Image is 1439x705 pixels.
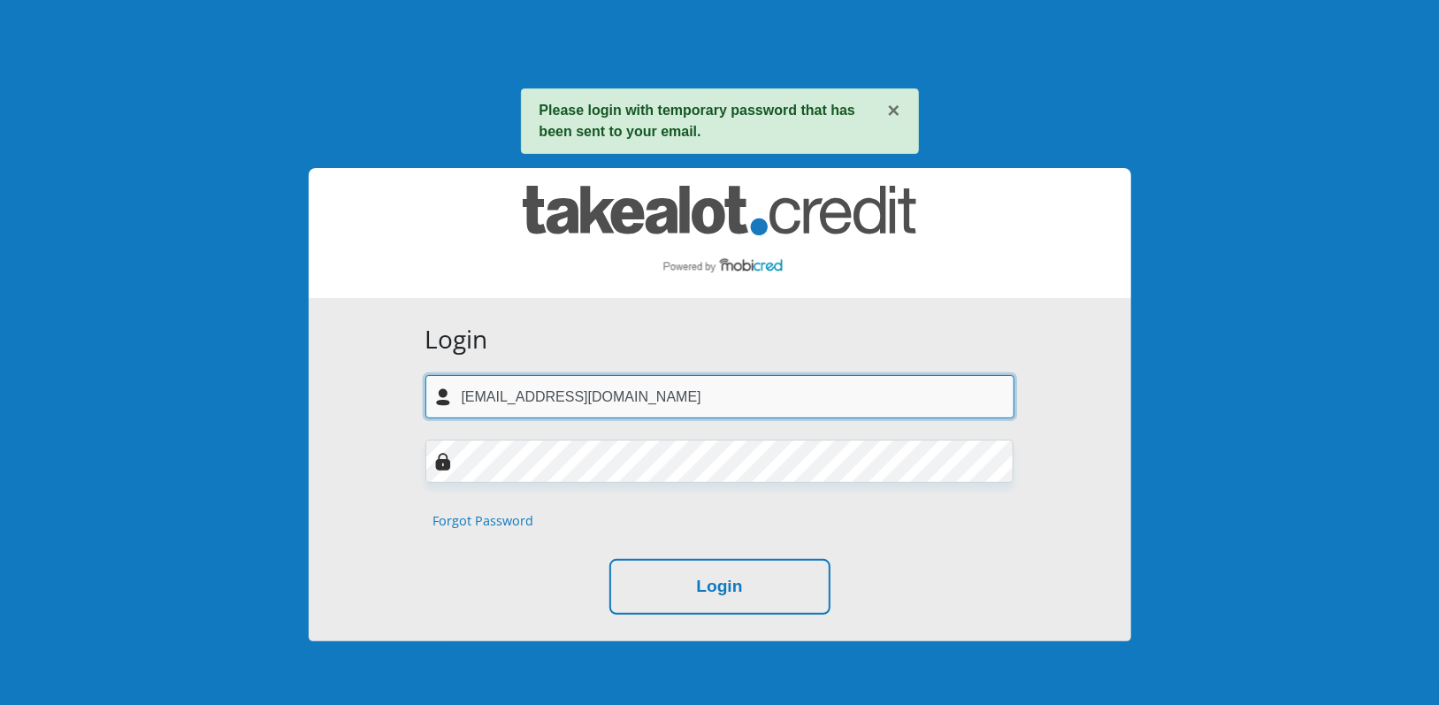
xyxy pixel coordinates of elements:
[540,103,855,139] strong: Please login with temporary password that has been sent to your email.
[609,559,830,615] button: Login
[434,388,452,406] img: user-icon image
[887,100,899,121] button: ×
[433,511,534,531] a: Forgot Password
[523,186,916,280] img: takealot_credit logo
[425,375,1014,418] input: Username
[434,453,452,471] img: Image
[425,325,1014,355] h3: Login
